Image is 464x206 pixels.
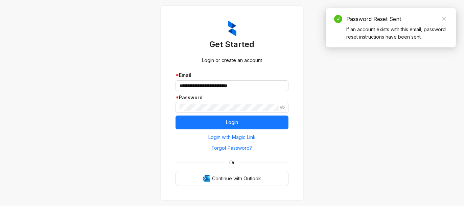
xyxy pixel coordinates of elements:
img: ZumaIcon [228,21,236,36]
button: Forgot Password? [176,143,288,153]
div: Email [176,71,288,79]
span: check-circle [334,15,342,23]
button: Login with Magic Link [176,132,288,143]
span: eye-invisible [280,105,285,110]
a: Close [440,15,448,22]
button: Login [176,116,288,129]
span: Forgot Password? [212,144,252,152]
h3: Get Started [176,39,288,50]
button: OutlookContinue with Outlook [176,172,288,185]
div: If an account exists with this email, password reset instructions have been sent. [346,26,448,41]
span: Login [226,119,238,126]
img: Outlook [203,175,210,182]
span: Continue with Outlook [212,175,261,182]
span: close [442,16,446,21]
div: Password [176,94,288,101]
span: Login with Magic Link [208,133,256,141]
div: Password Reset Sent [346,15,448,23]
span: Or [225,159,239,166]
div: Login or create an account [176,57,288,64]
